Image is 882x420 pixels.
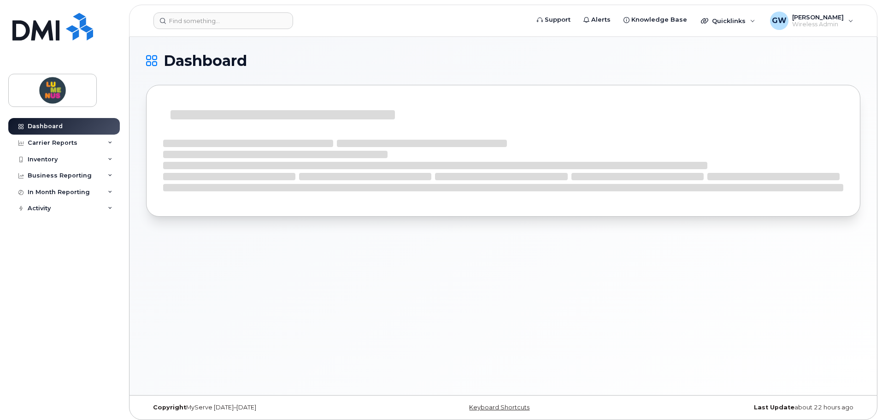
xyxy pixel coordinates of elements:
span: Dashboard [164,54,247,68]
strong: Copyright [153,404,186,411]
div: MyServe [DATE]–[DATE] [146,404,384,411]
a: Keyboard Shortcuts [469,404,529,411]
strong: Last Update [754,404,794,411]
div: about 22 hours ago [622,404,860,411]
